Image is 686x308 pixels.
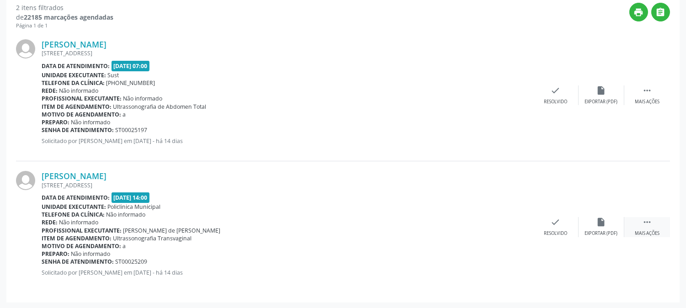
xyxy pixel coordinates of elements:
span: Não informado [71,250,111,258]
b: Data de atendimento: [42,62,110,70]
span: a [123,242,126,250]
span: Ultrassonografia Transvaginal [113,234,192,242]
div: Exportar (PDF) [585,230,618,237]
span: [DATE] 07:00 [112,61,150,71]
b: Data de atendimento: [42,194,110,202]
span: Ultrassonografia de Abdomen Total [113,103,207,111]
span: Não informado [71,118,111,126]
i: check [551,217,561,227]
button: print [629,3,648,21]
span: Não informado [106,211,146,218]
p: Solicitado por [PERSON_NAME] em [DATE] - há 14 dias [42,137,533,145]
span: Sust [108,71,119,79]
strong: 22185 marcações agendadas [24,13,113,21]
span: Não informado [59,87,99,95]
span: ST00025209 [116,258,148,266]
div: Mais ações [635,99,659,105]
span: [DATE] 14:00 [112,192,150,203]
div: Exportar (PDF) [585,99,618,105]
div: Mais ações [635,230,659,237]
b: Unidade executante: [42,71,106,79]
b: Item de agendamento: [42,234,112,242]
div: [STREET_ADDRESS] [42,181,533,189]
b: Motivo de agendamento: [42,242,121,250]
i: print [634,7,644,17]
b: Rede: [42,218,58,226]
div: [STREET_ADDRESS] [42,49,533,57]
span: Policlinica Municipal [108,203,161,211]
img: img [16,39,35,58]
b: Senha de atendimento: [42,126,114,134]
b: Telefone da clínica: [42,211,105,218]
img: img [16,171,35,190]
i: insert_drive_file [596,217,606,227]
span: ST00025197 [116,126,148,134]
a: [PERSON_NAME] [42,39,106,49]
button:  [651,3,670,21]
i: insert_drive_file [596,85,606,96]
span: Não informado [123,95,163,102]
b: Motivo de agendamento: [42,111,121,118]
span: [PHONE_NUMBER] [106,79,155,87]
div: 2 itens filtrados [16,3,113,12]
div: Resolvido [544,99,567,105]
b: Preparo: [42,250,69,258]
b: Unidade executante: [42,203,106,211]
i:  [642,217,652,227]
p: Solicitado por [PERSON_NAME] em [DATE] - há 14 dias [42,269,533,276]
div: Página 1 de 1 [16,22,113,30]
div: de [16,12,113,22]
a: [PERSON_NAME] [42,171,106,181]
span: a [123,111,126,118]
b: Telefone da clínica: [42,79,105,87]
b: Profissional executante: [42,227,122,234]
div: Resolvido [544,230,567,237]
span: Não informado [59,218,99,226]
b: Profissional executante: [42,95,122,102]
b: Item de agendamento: [42,103,112,111]
i: check [551,85,561,96]
b: Rede: [42,87,58,95]
b: Senha de atendimento: [42,258,114,266]
i:  [642,85,652,96]
span: [PERSON_NAME] de [PERSON_NAME] [123,227,221,234]
i:  [656,7,666,17]
b: Preparo: [42,118,69,126]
